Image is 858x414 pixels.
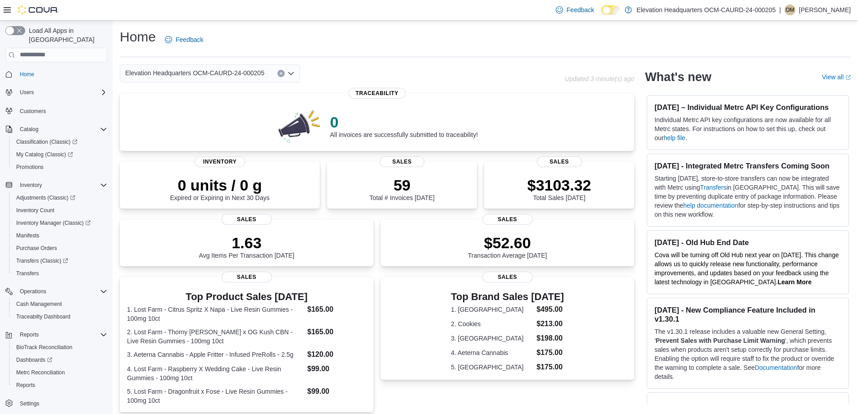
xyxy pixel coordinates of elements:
span: Elevation Headquarters OCM-CAURD-24-000205 [125,68,264,78]
span: Settings [16,398,107,409]
span: Transfers (Classic) [13,255,107,266]
a: My Catalog (Classic) [13,149,77,160]
h3: [DATE] – Individual Metrc API Key Configurations [654,103,841,112]
span: Promotions [16,164,44,171]
a: Learn More [778,278,812,286]
a: Documentation [755,364,797,371]
button: Catalog [2,123,111,136]
dd: $198.00 [536,333,564,344]
span: Manifests [16,232,39,239]
span: Reports [13,380,107,391]
h3: [DATE] - Old Hub End Date [654,238,841,247]
p: Individual Metrc API key configurations are now available for all Metrc states. For instructions ... [654,115,841,142]
button: Cash Management [9,298,111,310]
dt: 3. [GEOGRAPHIC_DATA] [451,334,533,343]
dt: 2. Cookies [451,319,533,328]
a: Traceabilty Dashboard [13,311,74,322]
dt: 4. Lost Farm - Raspberry X Wedding Cake - Live Resin Gummies - 100mg 10ct [127,364,304,382]
div: Total Sales [DATE] [527,176,591,201]
a: Classification (Classic) [13,136,81,147]
dd: $99.00 [307,364,366,374]
span: Manifests [13,230,107,241]
span: Inventory Count [16,207,54,214]
p: [PERSON_NAME] [799,5,851,15]
button: Purchase Orders [9,242,111,255]
p: The v1.30.1 release includes a valuable new General Setting, ' ', which prevents sales when produ... [654,327,841,381]
button: Open list of options [287,70,295,77]
a: help file [663,134,685,141]
a: Transfers (Classic) [13,255,72,266]
a: BioTrack Reconciliation [13,342,76,353]
a: Reports [13,380,39,391]
input: Dark Mode [601,5,620,15]
button: Inventory [16,180,45,191]
p: $52.60 [468,234,547,252]
span: Sales [380,156,425,167]
span: Dashboards [16,356,52,364]
span: Load All Apps in [GEOGRAPHIC_DATA] [25,26,107,44]
button: Transfers [9,267,111,280]
span: Feedback [176,35,203,44]
a: Inventory Manager (Classic) [9,217,111,229]
div: Avg Items Per Transaction [DATE] [199,234,295,259]
p: $3103.32 [527,176,591,194]
a: Dashboards [13,355,56,365]
span: Sales [482,214,533,225]
span: Traceabilty Dashboard [13,311,107,322]
span: Dashboards [13,355,107,365]
span: Transfers (Classic) [16,257,68,264]
div: Total # Invoices [DATE] [369,176,434,201]
a: Feedback [161,31,207,49]
button: Home [2,68,111,81]
dd: $495.00 [536,304,564,315]
dt: 4. Aeterna Cannabis [451,348,533,357]
span: Metrc Reconciliation [16,369,65,376]
span: Cash Management [16,300,62,308]
span: Feedback [567,5,594,14]
dd: $175.00 [536,362,564,373]
span: Catalog [20,126,38,133]
span: Sales [222,214,272,225]
span: Sales [482,272,533,282]
span: Metrc Reconciliation [13,367,107,378]
span: Operations [20,288,46,295]
span: Purchase Orders [13,243,107,254]
a: Inventory Count [13,205,58,216]
svg: External link [845,75,851,80]
button: Clear input [277,70,285,77]
p: Starting [DATE], store-to-store transfers can now be integrated with Metrc using in [GEOGRAPHIC_D... [654,174,841,219]
button: Settings [2,397,111,410]
p: | [779,5,781,15]
button: Reports [9,379,111,391]
button: Promotions [9,161,111,173]
button: Manifests [9,229,111,242]
p: 0 [330,113,478,131]
a: Transfers [13,268,42,279]
span: Classification (Classic) [13,136,107,147]
span: Inventory [195,156,245,167]
h3: Top Product Sales [DATE] [127,291,366,302]
a: My Catalog (Classic) [9,148,111,161]
span: Sales [537,156,582,167]
span: Transfers [13,268,107,279]
span: Transfers [16,270,39,277]
span: Catalog [16,124,107,135]
span: Cash Management [13,299,107,309]
h1: Home [120,28,156,46]
span: Inventory Manager (Classic) [13,218,107,228]
dd: $99.00 [307,386,366,397]
dd: $175.00 [536,347,564,358]
a: Adjustments (Classic) [9,191,111,204]
a: Manifests [13,230,43,241]
span: Promotions [13,162,107,173]
a: View allExternal link [822,73,851,81]
button: Reports [2,328,111,341]
a: Feedback [552,1,598,19]
span: Home [20,71,34,78]
span: Operations [16,286,107,297]
span: Reports [16,382,35,389]
button: Inventory [2,179,111,191]
span: OM [785,5,794,15]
